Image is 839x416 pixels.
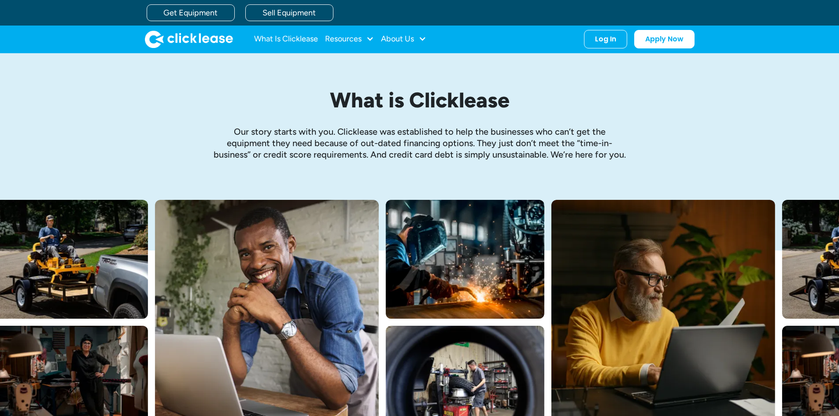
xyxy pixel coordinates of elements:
a: Sell Equipment [245,4,333,21]
img: A welder in a large mask working on a large pipe [386,200,544,319]
a: Get Equipment [147,4,235,21]
a: Apply Now [634,30,695,48]
div: Resources [325,30,374,48]
div: Log In [595,35,616,44]
div: About Us [381,30,426,48]
a: What Is Clicklease [254,30,318,48]
img: Clicklease logo [145,30,233,48]
p: Our story starts with you. Clicklease was established to help the businesses who can’t get the eq... [213,126,627,160]
a: home [145,30,233,48]
h1: What is Clicklease [213,88,627,112]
